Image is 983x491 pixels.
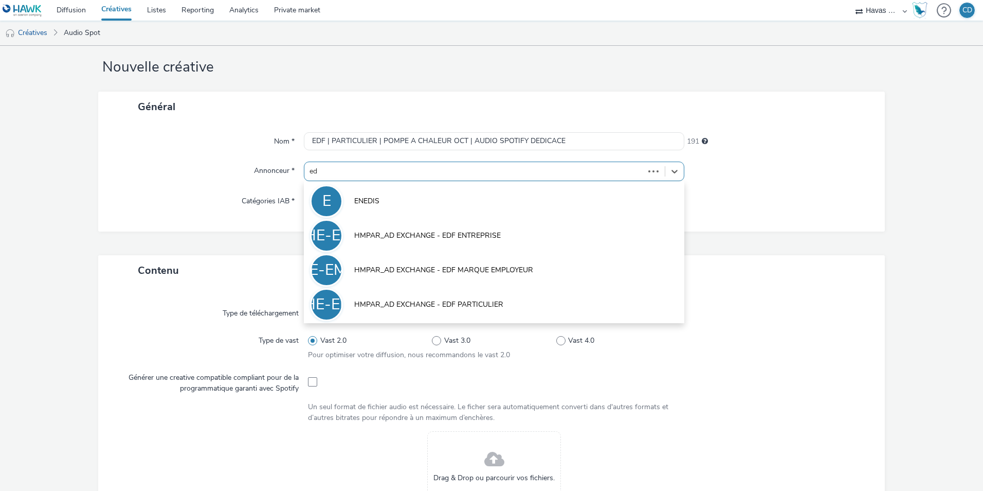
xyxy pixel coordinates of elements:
div: HE-EE [304,221,349,250]
div: HE-EME [298,256,355,285]
span: Contenu [138,264,179,277]
a: Audio Spot [59,21,105,45]
div: CD [962,3,972,18]
span: Drag & Drop ou parcourir vos fichiers. [433,473,555,483]
span: ENEDIS [354,196,379,206]
div: Un seul format de fichier audio est nécessaire. Le ficher sera automatiquement converti dans d'au... [308,402,680,423]
span: HMPAR_AD EXCHANGE - EDF ENTREPRISE [354,231,501,241]
img: audio [5,28,15,39]
img: Hawk Academy [912,2,927,19]
label: Type de vast [254,331,303,346]
div: 255 caractères maximum [702,136,708,147]
div: E [322,187,331,216]
span: 191 [687,136,699,147]
img: undefined Logo [3,4,42,17]
input: Nom [304,132,684,150]
label: Catégories IAB * [238,192,299,206]
label: Générer une creative compatible compliant pour de la programmatique garanti avec Spotify [117,369,303,394]
label: Nom * [270,132,299,147]
div: HE-EP [304,290,350,319]
h1: Nouvelle créative [98,58,885,77]
span: Vast 4.0 [568,336,594,346]
span: Vast 3.0 [444,336,470,346]
label: Annonceur * [250,162,299,176]
label: Type de téléchargement [219,304,303,319]
span: Général [138,100,175,114]
span: HMPAR_AD EXCHANGE - EDF MARQUE EMPLOYEUR [354,265,533,275]
span: Pour optimiser votre diffusion, nous recommandons le vast 2.0 [308,350,510,360]
a: Hawk Academy [912,2,932,19]
span: HMPAR_AD EXCHANGE - EDF PARTICULIER [354,300,503,310]
span: Vast 2.0 [320,336,347,346]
